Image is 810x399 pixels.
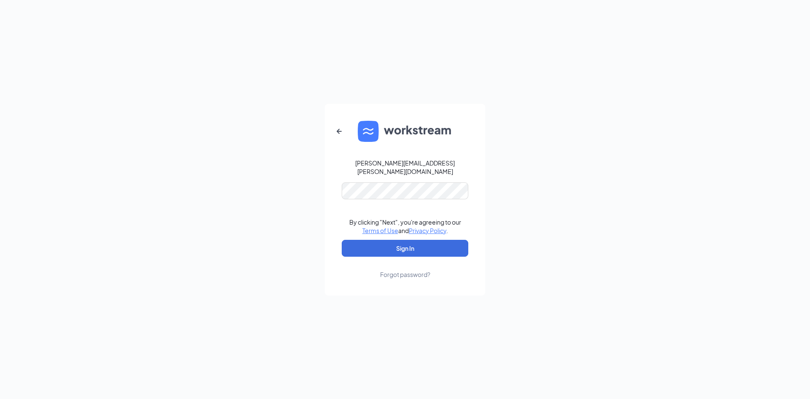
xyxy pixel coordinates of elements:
div: By clicking "Next", you're agreeing to our and . [349,218,461,235]
div: [PERSON_NAME][EMAIL_ADDRESS][PERSON_NAME][DOMAIN_NAME] [342,159,468,176]
a: Privacy Policy [409,227,446,234]
div: Forgot password? [380,270,430,279]
button: ArrowLeftNew [329,121,349,141]
a: Forgot password? [380,257,430,279]
svg: ArrowLeftNew [334,126,344,136]
a: Terms of Use [362,227,398,234]
img: WS logo and Workstream text [358,121,452,142]
button: Sign In [342,240,468,257]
